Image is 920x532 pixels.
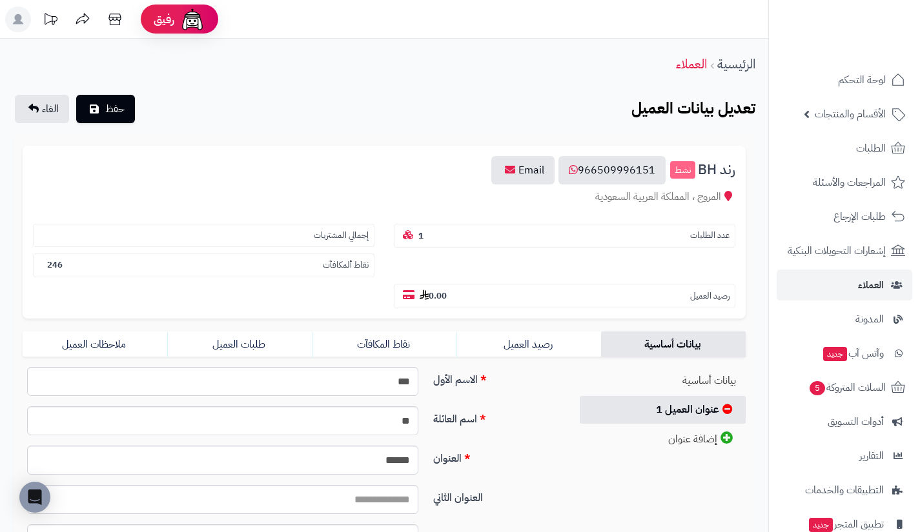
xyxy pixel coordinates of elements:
a: المراجعات والأسئلة [777,167,912,198]
a: التطبيقات والخدمات [777,475,912,506]
a: وآتس آبجديد [777,338,912,369]
a: بيانات أساسية [601,331,746,357]
span: رند BH [698,163,735,177]
span: طلبات الإرجاع [833,208,886,226]
b: 1 [418,230,424,242]
a: نقاط المكافآت [312,331,456,357]
span: إشعارات التحويلات البنكية [788,242,886,260]
b: 0.00 [420,290,447,302]
a: بيانات أساسية [580,367,746,395]
a: طلبات العميل [167,331,312,357]
a: العملاء [777,270,912,300]
a: الغاء [15,95,69,123]
label: الاسم الأول [428,367,565,388]
span: السلات المتروكة [808,379,886,397]
a: 966509996151 [558,156,666,184]
a: لوحة التحكم [777,64,912,95]
label: العنوان الثاني [428,485,565,506]
a: إشعارات التحويلات البنكية [777,235,912,266]
label: العنوان [428,446,565,466]
label: اسم العائلة [428,406,565,427]
a: ملاحظات العميل [23,331,167,357]
button: حفظ [76,95,135,123]
small: نشط [670,161,695,179]
small: إجمالي المشتريات [314,230,369,242]
a: السلات المتروكة5 [777,372,912,403]
div: المروج ، المملكة العربية السعودية [33,190,735,204]
span: أدوات التسويق [828,413,884,431]
a: تحديثات المنصة [34,6,66,35]
span: 5 [810,381,825,395]
a: عنوان العميل 1 [580,396,746,424]
span: الأقسام والمنتجات [815,105,886,123]
b: تعديل بيانات العميل [631,97,755,120]
a: الرئيسية [717,54,755,74]
a: التقارير [777,440,912,471]
span: وآتس آب [822,344,884,362]
a: رصيد العميل [456,331,601,357]
a: Email [491,156,555,184]
small: عدد الطلبات [690,230,730,242]
span: حفظ [105,101,125,117]
a: الطلبات [777,133,912,164]
span: جديد [809,518,833,532]
div: Open Intercom Messenger [19,482,50,513]
span: المدونة [855,310,884,328]
span: جديد [823,347,847,361]
a: العملاء [676,54,707,74]
a: المدونة [777,304,912,335]
a: إضافة عنوان [580,425,746,453]
span: لوحة التحكم [838,71,886,89]
img: ai-face.png [179,6,205,32]
span: التقارير [859,447,884,465]
span: الغاء [42,101,59,117]
span: المراجعات والأسئلة [813,173,886,192]
small: نقاط ألمكافآت [323,259,369,271]
a: أدوات التسويق [777,406,912,437]
a: طلبات الإرجاع [777,201,912,232]
span: العملاء [858,276,884,294]
span: الطلبات [856,139,886,157]
small: رصيد العميل [690,290,730,302]
b: 246 [47,259,63,271]
img: logo-2.png [832,35,908,62]
span: رفيق [154,12,174,27]
span: التطبيقات والخدمات [805,481,884,499]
